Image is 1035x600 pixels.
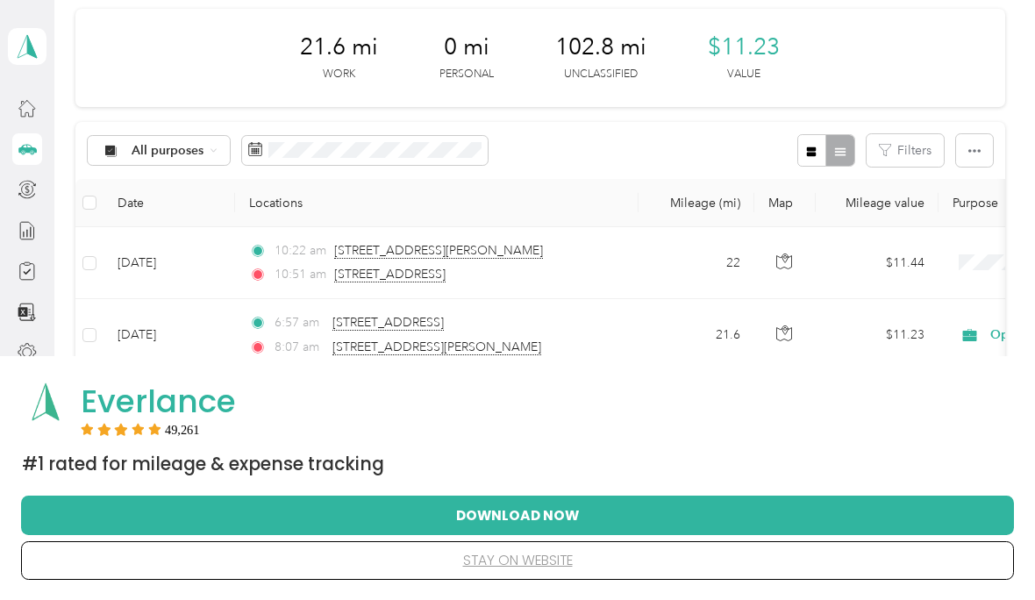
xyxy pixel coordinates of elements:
[103,179,235,227] th: Date
[300,33,378,61] span: 21.6 mi
[81,423,200,435] div: Rating:5 stars
[816,227,939,299] td: $11.44
[275,313,325,332] span: 6:57 am
[275,241,326,261] span: 10:22 am
[708,33,780,61] span: $11.23
[639,299,754,371] td: 21.6
[444,33,489,61] span: 0 mi
[727,67,760,82] p: Value
[323,67,355,82] p: Work
[564,67,638,82] p: Unclassified
[22,378,69,425] img: App logo
[275,265,326,284] span: 10:51 am
[754,179,816,227] th: Map
[639,179,754,227] th: Mileage (mi)
[555,33,646,61] span: 102.8 mi
[49,496,986,533] button: Download Now
[103,299,235,371] td: [DATE]
[132,145,204,157] span: All purposes
[49,542,986,579] button: stay on website
[81,379,236,424] span: Everlance
[103,227,235,299] td: [DATE]
[867,134,944,167] button: Filters
[275,338,325,357] span: 8:07 am
[235,179,639,227] th: Locations
[816,299,939,371] td: $11.23
[22,452,384,476] span: #1 Rated for Mileage & Expense Tracking
[639,227,754,299] td: 22
[439,67,494,82] p: Personal
[165,425,200,435] span: User reviews count
[816,179,939,227] th: Mileage value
